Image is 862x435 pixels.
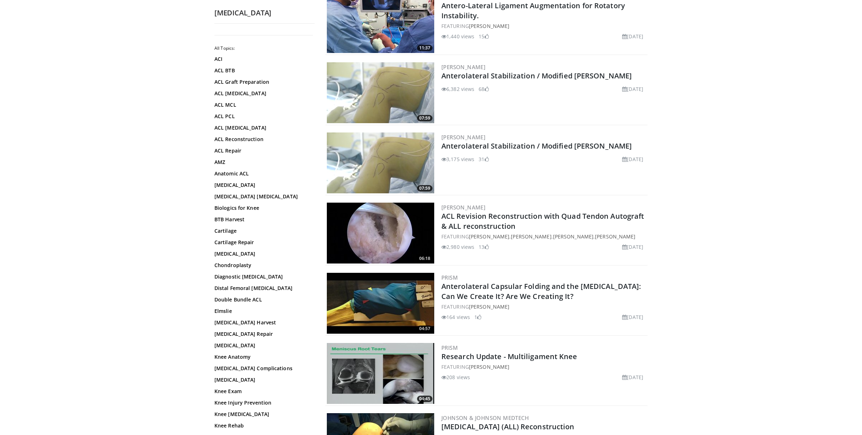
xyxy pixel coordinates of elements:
a: [PERSON_NAME] [469,363,509,370]
a: Anterolateral Capsular Folding and the [MEDICAL_DATA]: Can We Create It? Are We Creating It? [441,281,641,301]
a: [MEDICAL_DATA] Complications [214,365,311,372]
a: [MEDICAL_DATA] Repair [214,330,311,338]
div: FEATURING [441,22,646,30]
li: 1,440 views [441,33,474,40]
a: Knee Anatomy [214,353,311,361]
div: FEATURING , , , [441,233,646,240]
li: 15 [479,33,489,40]
a: [MEDICAL_DATA] (ALL) Reconstruction [441,422,575,431]
img: 463f8542-7281-4e6f-9f91-d13b8d4fc47b.300x170_q85_crop-smart_upscale.jpg [327,273,434,334]
a: Antero-Lateral Ligament Augmentation for Rotatory Instability. [441,1,625,20]
a: Johnson & Johnson MedTech [441,414,529,421]
img: b9cc11d2-c134-4907-8cab-7f745bebfcc5.300x170_q85_crop-smart_upscale.jpg [327,62,434,123]
a: [MEDICAL_DATA] [214,376,311,383]
a: AMZ [214,159,311,166]
a: ACL Revision Reconstruction with Quad Tendon Autograft & ALL reconstruction [441,211,644,231]
a: ACL PCL [214,113,311,120]
img: 613170e2-a1fd-4299-8462-579679b92206.300x170_q85_crop-smart_upscale.jpg [327,203,434,264]
a: ACL BTB [214,67,311,74]
li: 208 views [441,373,470,381]
a: ACL MCL [214,101,311,108]
li: 68 [479,85,489,93]
a: Biologics for Knee [214,204,311,212]
a: Anterolateral Stabilization / Modified [PERSON_NAME] [441,71,632,81]
a: 07:59 [327,132,434,193]
li: [DATE] [622,33,643,40]
span: 04:45 [417,396,432,402]
a: Cartilage Repair [214,239,311,246]
span: 07:59 [417,185,432,192]
h2: All Topics: [214,45,313,51]
img: 24096b54-77e5-4b46-bae3-db97056b5995.300x170_q85_crop-smart_upscale.jpg [327,132,434,193]
li: 13 [479,243,489,251]
li: 31 [479,155,489,163]
a: [PERSON_NAME] [441,63,485,71]
a: ACL Repair [214,147,311,154]
a: Elmslie [214,308,311,315]
a: 04:57 [327,273,434,334]
a: PRiSM [441,274,458,281]
a: Knee Injury Prevention [214,399,311,406]
span: 04:57 [417,325,432,332]
a: [PERSON_NAME] [469,303,509,310]
div: FEATURING [441,303,646,310]
li: 164 views [441,313,470,321]
a: 04:45 [327,343,434,404]
a: ACI [214,55,311,63]
span: 07:59 [417,115,432,121]
a: ACL Reconstruction [214,136,311,143]
a: [PERSON_NAME] [595,233,635,240]
a: Cartilage [214,227,311,235]
h2: [MEDICAL_DATA] [214,8,315,18]
a: PRiSM [441,344,458,351]
a: [MEDICAL_DATA] Harvest [214,319,311,326]
a: Double Bundle ACL [214,296,311,303]
li: [DATE] [622,313,643,321]
a: Anatomic ACL [214,170,311,177]
a: Knee Exam [214,388,311,395]
a: BTB Harvest [214,216,311,223]
a: Chondroplasty [214,262,311,269]
li: 1 [474,313,481,321]
a: [MEDICAL_DATA] [214,182,311,189]
a: Research Update - Multiligament Knee [441,352,577,361]
li: [DATE] [622,373,643,381]
a: ACL [MEDICAL_DATA] [214,124,311,131]
a: [MEDICAL_DATA] [MEDICAL_DATA] [214,193,311,200]
div: FEATURING [441,363,646,371]
a: Diagnostic [MEDICAL_DATA] [214,273,311,280]
a: 06:18 [327,203,434,264]
a: [PERSON_NAME] [469,23,509,29]
a: [MEDICAL_DATA] [214,342,311,349]
span: 11:37 [417,45,432,51]
a: 07:59 [327,62,434,123]
li: 6,382 views [441,85,474,93]
li: [DATE] [622,85,643,93]
a: Knee [MEDICAL_DATA] [214,411,311,418]
a: ACL [MEDICAL_DATA] [214,90,311,97]
a: Knee Rehab [214,422,311,429]
li: 2,980 views [441,243,474,251]
a: [PERSON_NAME] [441,134,485,141]
img: 1d58833d-5a4e-4ca8-9930-1d61247236df.300x170_q85_crop-smart_upscale.jpg [327,343,434,404]
li: [DATE] [622,155,643,163]
li: [DATE] [622,243,643,251]
a: [PERSON_NAME] [511,233,551,240]
a: Anterolateral Stabilization / Modified [PERSON_NAME] [441,141,632,151]
a: ACL Graft Preparation [214,78,311,86]
a: Distal Femoral [MEDICAL_DATA] [214,285,311,292]
span: 06:18 [417,255,432,262]
a: [MEDICAL_DATA] [214,250,311,257]
li: 3,175 views [441,155,474,163]
a: [PERSON_NAME] [553,233,594,240]
a: [PERSON_NAME] [441,204,485,211]
a: [PERSON_NAME] [469,233,509,240]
